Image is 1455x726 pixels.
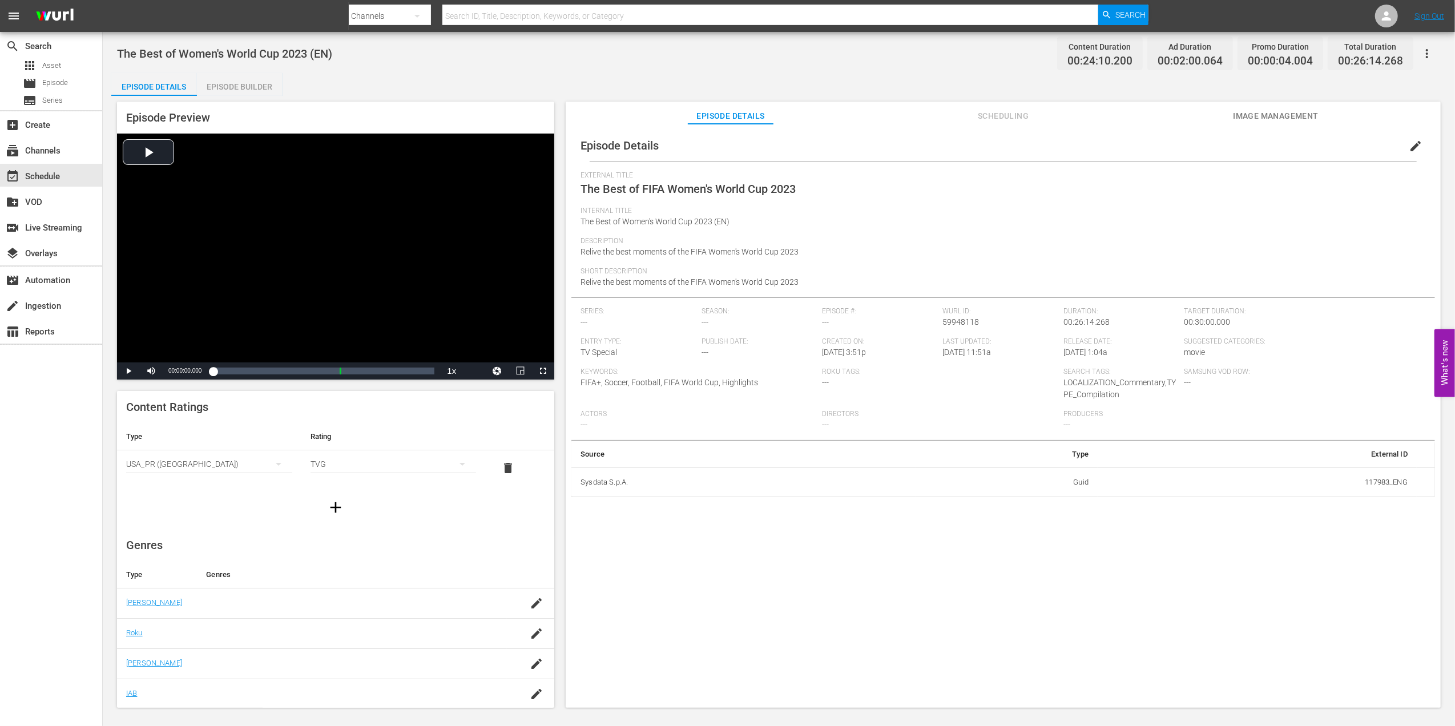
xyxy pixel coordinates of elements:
[117,47,332,61] span: The Best of Women's World Cup 2023 (EN)
[27,3,82,30] img: ans4CAIJ8jUAAAAAAAAAAAAAAAAAAAAAAAAgQb4GAAAAAAAAAAAAAAAAAAAAAAAAJMjXAAAAAAAAAAAAAAAAAAAAAAAAgAT5G...
[6,195,19,209] span: VOD
[571,441,1435,498] table: simple table
[822,337,937,346] span: Created On:
[531,362,554,380] button: Fullscreen
[702,317,708,326] span: ---
[1158,39,1223,55] div: Ad Duration
[571,441,916,468] th: Source
[1067,55,1132,68] span: 00:24:10.200
[822,378,829,387] span: ---
[1063,307,1178,316] span: Duration:
[916,441,1098,468] th: Type
[1063,420,1070,429] span: ---
[126,659,182,667] a: [PERSON_NAME]
[117,362,140,380] button: Play
[1184,307,1420,316] span: Target Duration:
[140,362,163,380] button: Mute
[581,317,587,326] span: ---
[581,182,796,196] span: The Best of FIFA Women's World Cup 2023
[1115,5,1146,25] span: Search
[509,362,531,380] button: Picture-in-Picture
[581,237,1420,246] span: Description
[943,317,980,326] span: 59948118
[943,307,1058,316] span: Wurl ID:
[117,134,554,380] div: Video Player
[1184,317,1231,326] span: 00:30:00.000
[1338,55,1403,68] span: 00:26:14.268
[197,73,283,96] button: Episode Builder
[1063,348,1107,357] span: [DATE] 1:04a
[581,410,816,419] span: Actors
[581,420,587,429] span: ---
[6,39,19,53] span: Search
[440,362,463,380] button: Playback Rate
[23,94,37,107] span: Series
[494,454,522,482] button: delete
[501,461,515,475] span: delete
[961,109,1046,123] span: Scheduling
[6,325,19,338] span: Reports
[126,598,182,607] a: [PERSON_NAME]
[111,73,197,96] button: Episode Details
[1248,39,1313,55] div: Promo Duration
[1063,410,1299,419] span: Producers
[1184,348,1206,357] span: movie
[1098,441,1417,468] th: External ID
[6,247,19,260] span: Overlays
[1233,109,1319,123] span: Image Management
[117,423,301,450] th: Type
[581,348,617,357] span: TV Special
[822,410,1058,419] span: Directors
[23,76,37,90] span: Episode
[6,170,19,183] span: Schedule
[6,299,19,313] span: Ingestion
[1158,55,1223,68] span: 00:02:00.064
[581,217,729,226] span: The Best of Women's World Cup 2023 (EN)
[301,423,486,450] th: Rating
[486,362,509,380] button: Jump To Time
[1063,337,1178,346] span: Release Date:
[581,368,816,377] span: Keywords:
[111,73,197,100] div: Episode Details
[23,59,37,72] span: Asset
[822,420,829,429] span: ---
[168,368,201,374] span: 00:00:00.000
[1409,139,1422,153] span: edit
[1063,378,1176,399] span: LOCALIZATION_Commentary,TYPE_Compilation
[581,247,799,256] span: Relive the best moments of the FIFA Women's World Cup 2023
[571,467,916,497] th: Sysdata S.p.A.
[1184,368,1299,377] span: Samsung VOD Row:
[126,448,292,480] div: USA_PR ([GEOGRAPHIC_DATA])
[213,368,434,374] div: Progress Bar
[42,60,61,71] span: Asset
[581,139,659,152] span: Episode Details
[688,109,773,123] span: Episode Details
[916,467,1098,497] td: Guid
[822,307,937,316] span: Episode #:
[581,207,1420,216] span: Internal Title
[1063,368,1178,377] span: Search Tags:
[1063,317,1110,326] span: 00:26:14.268
[822,317,829,326] span: ---
[117,423,554,486] table: simple table
[1098,467,1417,497] td: 117983_ENG
[1414,11,1444,21] a: Sign Out
[581,267,1420,276] span: Short Description
[126,111,210,124] span: Episode Preview
[822,368,1058,377] span: Roku Tags:
[581,171,1420,180] span: External Title
[581,337,695,346] span: Entry Type:
[126,689,137,697] a: IAB
[943,337,1058,346] span: Last Updated:
[1402,132,1429,160] button: edit
[6,221,19,235] span: Live Streaming
[42,77,68,88] span: Episode
[311,448,477,480] div: TVG
[581,277,799,287] span: Relive the best moments of the FIFA Women's World Cup 2023
[581,307,695,316] span: Series:
[581,378,758,387] span: FIFA+, Soccer, Football, FIFA World Cup, Highlights
[702,307,816,316] span: Season:
[197,561,507,588] th: Genres
[6,118,19,132] span: Create
[1338,39,1403,55] div: Total Duration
